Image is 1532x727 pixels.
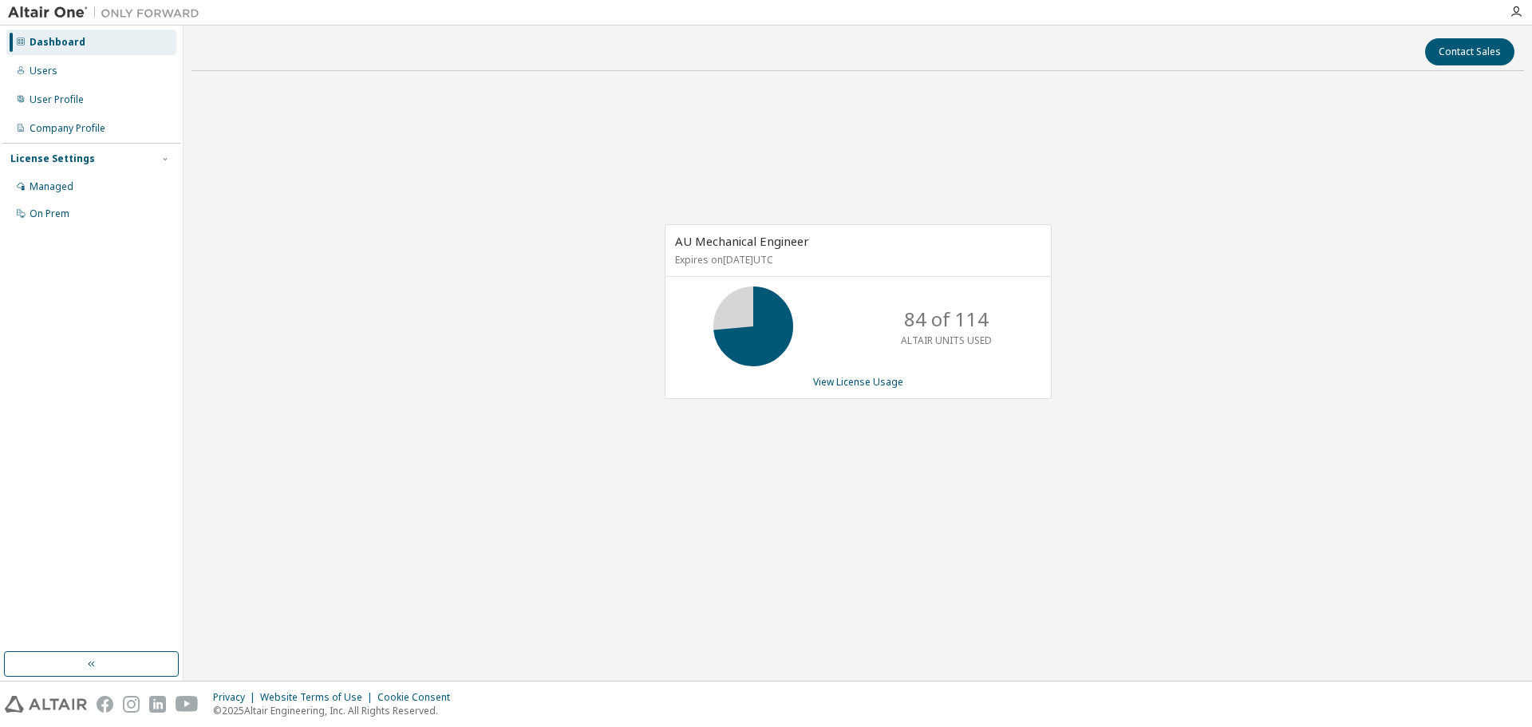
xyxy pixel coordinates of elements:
div: Dashboard [30,36,85,49]
div: Users [30,65,57,77]
div: Privacy [213,691,260,704]
div: User Profile [30,93,84,106]
div: Company Profile [30,122,105,135]
button: Contact Sales [1425,38,1514,65]
img: altair_logo.svg [5,696,87,713]
div: Website Terms of Use [260,691,377,704]
p: Expires on [DATE] UTC [675,253,1037,267]
p: ALTAIR UNITS USED [901,334,992,347]
img: instagram.svg [123,696,140,713]
div: Managed [30,180,73,193]
p: 84 of 114 [904,306,989,333]
img: youtube.svg [176,696,199,713]
p: © 2025 Altair Engineering, Inc. All Rights Reserved. [213,704,460,717]
img: facebook.svg [97,696,113,713]
div: Cookie Consent [377,691,460,704]
img: Altair One [8,5,207,21]
div: On Prem [30,207,69,220]
span: AU Mechanical Engineer [675,233,809,249]
div: License Settings [10,152,95,165]
img: linkedin.svg [149,696,166,713]
a: View License Usage [813,375,903,389]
